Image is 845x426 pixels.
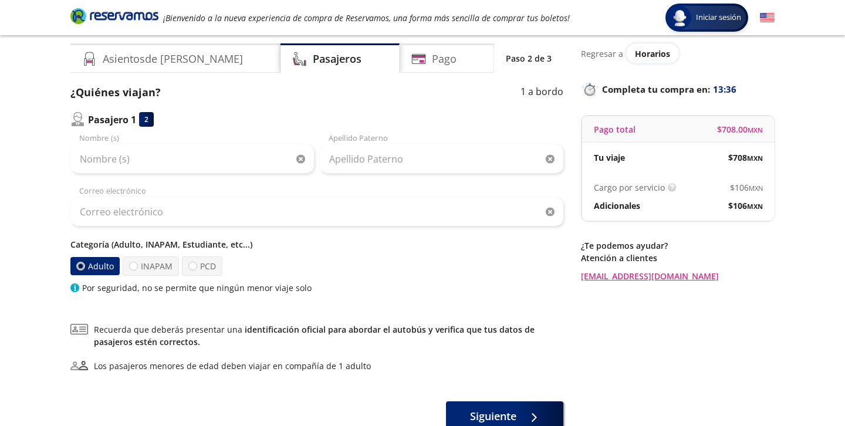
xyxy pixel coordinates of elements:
small: MXN [747,154,763,163]
a: [EMAIL_ADDRESS][DOMAIN_NAME] [581,270,775,282]
p: Cargo por servicio [594,181,665,194]
span: Recuerda que deberás presentar una [94,323,563,348]
p: Categoría (Adulto, INAPAM, Estudiante, etc...) [70,238,563,251]
small: MXN [748,126,763,134]
em: ¡Bienvenido a la nueva experiencia de compra de Reservamos, una forma más sencilla de comprar tus... [163,12,570,23]
label: PCD [182,256,222,276]
input: Apellido Paterno [320,144,563,174]
p: 1 a bordo [520,84,563,100]
small: MXN [749,184,763,192]
span: $ 708.00 [717,123,763,136]
div: Los pasajeros menores de edad deben viajar en compañía de 1 adulto [94,360,371,372]
h4: Pago [432,51,457,67]
span: Horarios [635,48,670,59]
input: Correo electrónico [70,197,563,226]
small: MXN [747,202,763,211]
span: $ 708 [728,151,763,164]
p: Completa tu compra en : [581,81,775,97]
p: ¿Te podemos ayudar? [581,239,775,252]
div: 2 [139,112,154,127]
p: Paso 2 de 3 [506,52,552,65]
p: Adicionales [594,200,640,212]
a: Brand Logo [70,7,158,28]
p: Pasajero 1 [88,113,136,127]
span: 13:36 [713,83,736,96]
p: Tu viaje [594,151,625,164]
p: Atención a clientes [581,252,775,264]
label: INAPAM [123,256,179,276]
h4: Pasajeros [313,51,361,67]
button: English [760,11,775,25]
p: ¿Quiénes viajan? [70,84,161,100]
label: Adulto [70,257,120,275]
p: Por seguridad, no se permite que ningún menor viaje solo [82,282,312,294]
p: Pago total [594,123,636,136]
p: Regresar a [581,48,623,60]
a: identificación oficial para abordar el autobús y verifica que tus datos de pasajeros estén correc... [94,324,535,347]
i: Brand Logo [70,7,158,25]
span: $ 106 [730,181,763,194]
span: Siguiente [470,408,516,424]
input: Nombre (s) [70,144,314,174]
div: Regresar a ver horarios [581,43,775,63]
h4: Asientos de [PERSON_NAME] [103,51,243,67]
span: $ 106 [728,200,763,212]
span: Iniciar sesión [691,12,746,23]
